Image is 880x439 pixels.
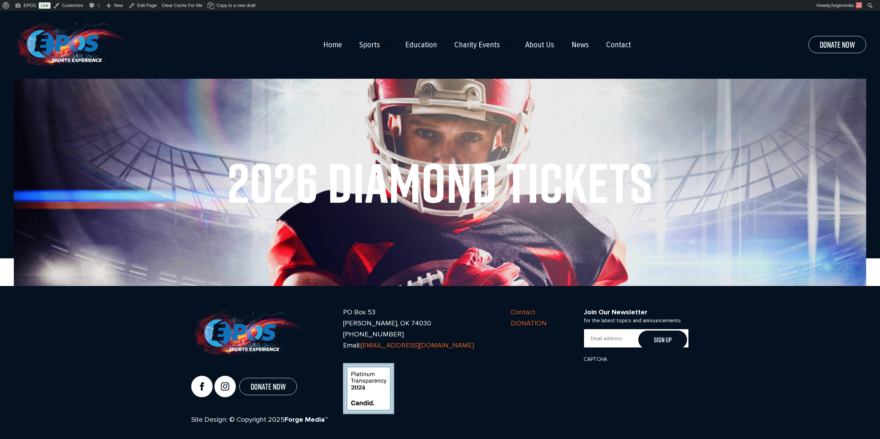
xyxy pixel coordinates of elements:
[323,40,342,50] a: Home
[239,378,297,395] a: Donate Now
[584,355,607,363] label: CAPTCHA
[454,40,500,50] a: Charity Events
[343,307,474,351] p: PO Box 53 [PERSON_NAME], OK 74030 [PHONE_NUMBER] Email:
[359,40,380,50] a: Sports
[831,3,854,8] span: forgemedia
[525,40,554,50] a: About Us
[28,155,852,210] h1: 2026 Diamond Tickets
[638,331,687,349] input: Sign Up
[584,308,647,316] strong: Join Our Newsletter
[511,319,547,327] a: DONATION
[606,40,631,50] a: Contact
[584,318,689,323] p: for the latest topics and announcements
[361,341,474,349] a: [EMAIL_ADDRESS][DOMAIN_NAME]
[584,366,689,393] iframe: reCAPTCHA
[191,414,689,425] p: Site Design: © Copyright 2025
[39,2,50,9] a: Live
[285,416,328,424] a: Forge Media™
[808,36,866,53] a: Donate Now
[511,308,535,316] a: Contact
[405,40,437,50] a: Education
[572,40,589,50] a: News
[584,329,689,348] input: Email address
